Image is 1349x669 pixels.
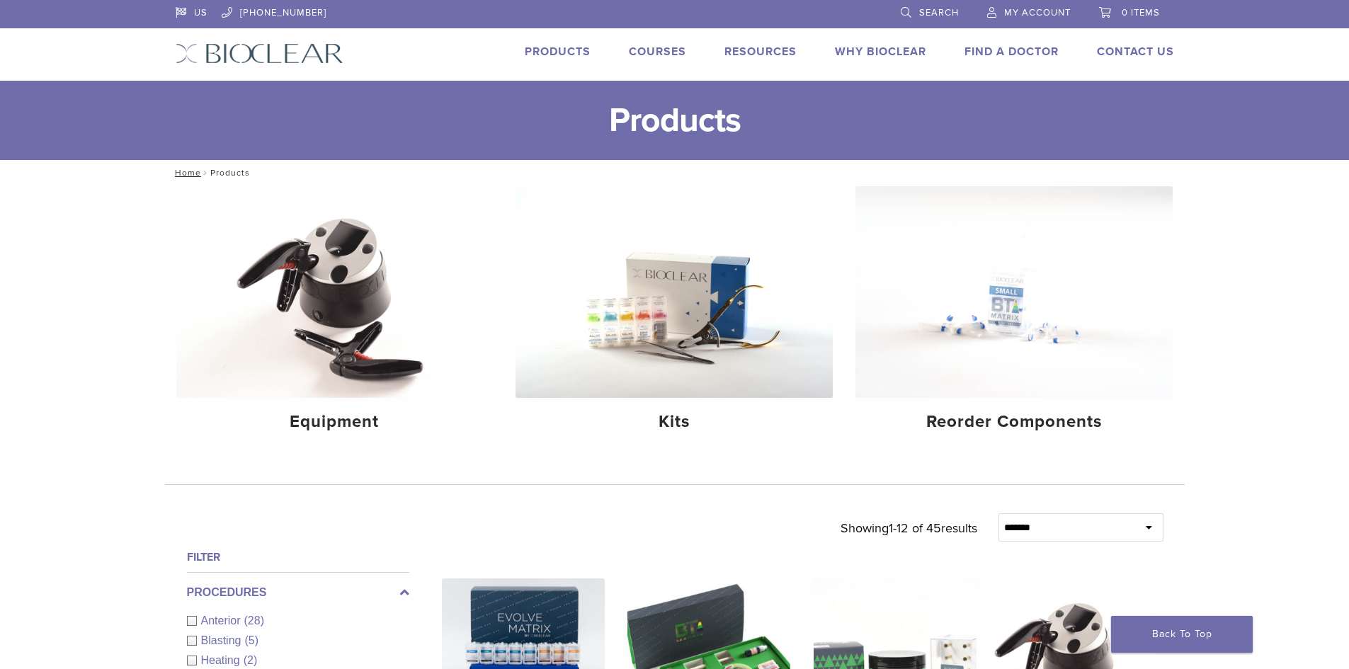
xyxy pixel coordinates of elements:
h4: Kits [527,409,821,435]
label: Procedures [187,584,409,601]
span: 1-12 of 45 [889,520,941,536]
span: / [201,169,210,176]
a: Equipment [176,186,494,444]
span: 0 items [1122,7,1160,18]
img: Equipment [176,186,494,398]
nav: Products [165,160,1185,185]
a: Back To Top [1111,616,1253,653]
a: Kits [516,186,833,444]
a: Contact Us [1097,45,1174,59]
h4: Reorder Components [867,409,1161,435]
h4: Equipment [188,409,482,435]
span: Heating [201,654,244,666]
span: (5) [244,634,258,646]
a: Courses [629,45,686,59]
span: Blasting [201,634,245,646]
span: Anterior [201,614,244,627]
span: (2) [244,654,258,666]
a: Find A Doctor [964,45,1059,59]
a: Home [171,168,201,178]
img: Reorder Components [855,186,1173,398]
a: Why Bioclear [835,45,926,59]
a: Reorder Components [855,186,1173,444]
img: Kits [516,186,833,398]
a: Resources [724,45,797,59]
p: Showing results [841,513,977,543]
span: Search [919,7,959,18]
h4: Filter [187,549,409,566]
span: (28) [244,614,264,627]
span: My Account [1004,7,1071,18]
img: Bioclear [176,43,343,64]
a: Products [525,45,591,59]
